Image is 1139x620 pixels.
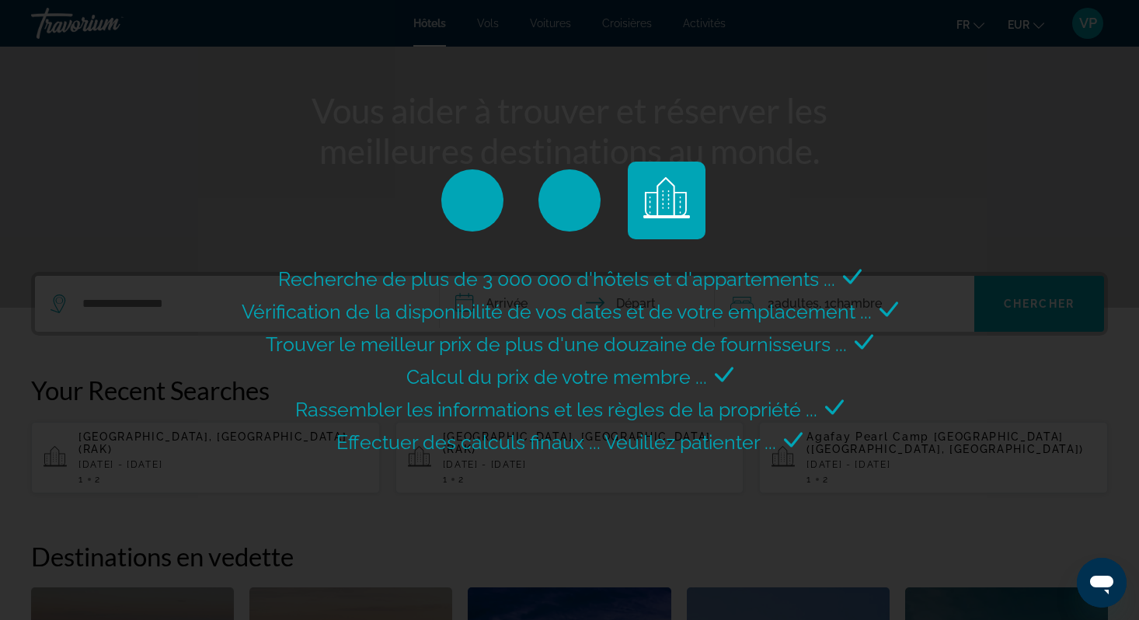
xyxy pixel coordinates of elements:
[1077,558,1127,608] iframe: Bouton de lancement de la fenêtre de messagerie
[336,430,776,454] span: Effectuer des calculs finaux ... Veuillez patienter ...
[266,333,847,356] span: Trouver le meilleur prix de plus d'une douzaine de fournisseurs ...
[278,267,835,291] span: Recherche de plus de 3 000 000 d'hôtels et d'appartements ...
[406,365,707,388] span: Calcul du prix de votre membre ...
[295,398,817,421] span: Rassembler les informations et les règles de la propriété ...
[242,300,872,323] span: Vérification de la disponibilité de vos dates et de votre emplacement ...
